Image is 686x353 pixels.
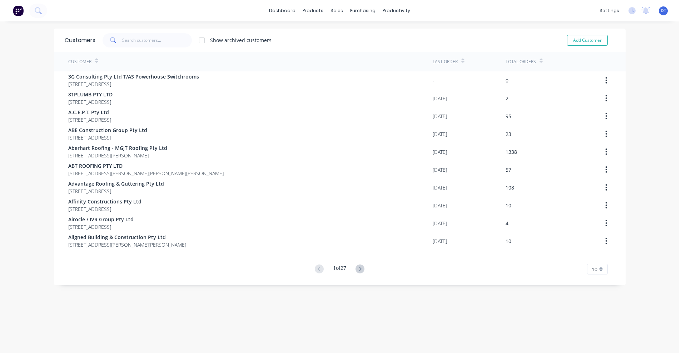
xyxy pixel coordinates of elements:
div: [DATE] [433,148,447,156]
div: Total Orders [506,59,536,65]
span: Airocle / IVR Group Pty Ltd [68,216,134,223]
span: Affinity Constructions Pty Ltd [68,198,141,205]
div: [DATE] [433,184,447,191]
span: 3G Consulting Pty Ltd T/AS Powerhouse Switchrooms [68,73,199,80]
div: [DATE] [433,112,447,120]
span: [STREET_ADDRESS] [68,80,199,88]
div: [DATE] [433,166,447,173]
span: [STREET_ADDRESS][PERSON_NAME] [68,152,167,159]
div: Customer [68,59,91,65]
a: dashboard [265,5,299,16]
input: Search customers... [122,33,192,47]
span: Aligned Building & Construction Pty Ltd [68,233,186,241]
span: [STREET_ADDRESS] [68,187,164,195]
div: settings [596,5,623,16]
div: Show archived customers [210,36,272,44]
div: [DATE] [433,220,447,227]
span: [STREET_ADDRESS] [68,223,134,231]
span: [STREET_ADDRESS] [68,116,111,123]
span: [STREET_ADDRESS][PERSON_NAME][PERSON_NAME][PERSON_NAME] [68,170,224,177]
img: Factory [13,5,24,16]
span: [STREET_ADDRESS] [68,98,113,106]
div: 1 of 27 [333,264,346,274]
span: [STREET_ADDRESS][PERSON_NAME][PERSON_NAME] [68,241,186,248]
div: sales [327,5,347,16]
div: 2 [506,95,508,102]
div: 108 [506,184,514,191]
span: 10 [592,266,597,273]
span: ABE Construction Group Pty Ltd [68,126,147,134]
div: 57 [506,166,511,173]
div: 4 [506,220,508,227]
div: [DATE] [433,202,447,209]
div: 95 [506,112,511,120]
div: 0 [506,77,508,84]
div: - [433,77,434,84]
button: Add Customer [567,35,608,46]
div: [DATE] [433,130,447,138]
div: [DATE] [433,95,447,102]
span: [STREET_ADDRESS] [68,134,147,141]
div: products [299,5,327,16]
span: Advantage Roofing & Guttering Pty Ltd [68,180,164,187]
span: DT [661,7,666,14]
div: 23 [506,130,511,138]
div: purchasing [347,5,379,16]
span: ABT ROOFING PTY LTD [68,162,224,170]
span: 81PLUMB PTY LTD [68,91,113,98]
div: 10 [506,237,511,245]
div: Last Order [433,59,458,65]
div: 1338 [506,148,517,156]
div: productivity [379,5,414,16]
span: [STREET_ADDRESS] [68,205,141,213]
div: Customers [65,36,95,45]
span: A.C.E.P.T. Pty Ltd [68,109,111,116]
div: 10 [506,202,511,209]
div: [DATE] [433,237,447,245]
span: Aberhart Roofing - MGJT Roofing Pty Ltd [68,144,167,152]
